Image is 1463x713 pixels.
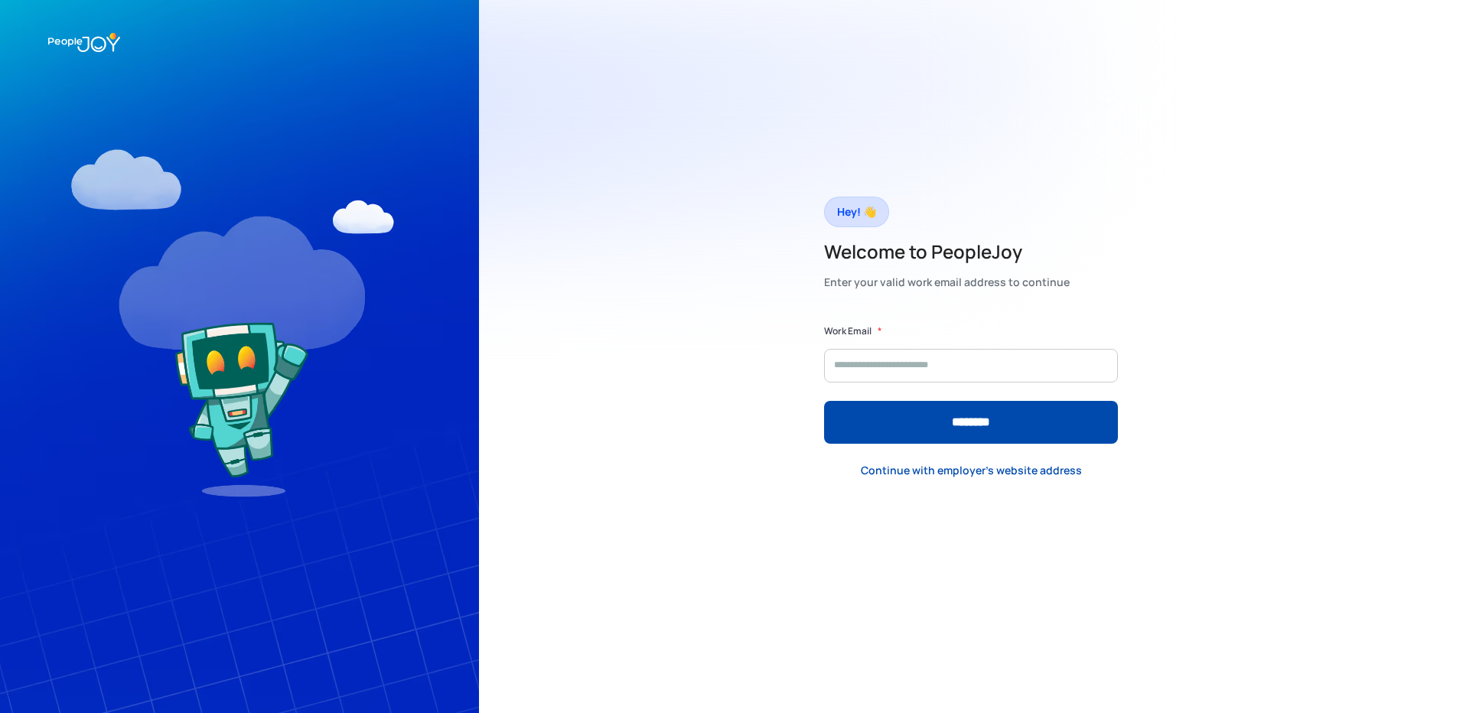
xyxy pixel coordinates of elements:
[837,201,876,223] div: Hey! 👋
[824,272,1070,293] div: Enter your valid work email address to continue
[824,239,1070,264] h2: Welcome to PeopleJoy
[861,463,1082,478] div: Continue with employer's website address
[824,324,1118,444] form: Form
[849,455,1094,487] a: Continue with employer's website address
[824,324,872,339] label: Work Email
